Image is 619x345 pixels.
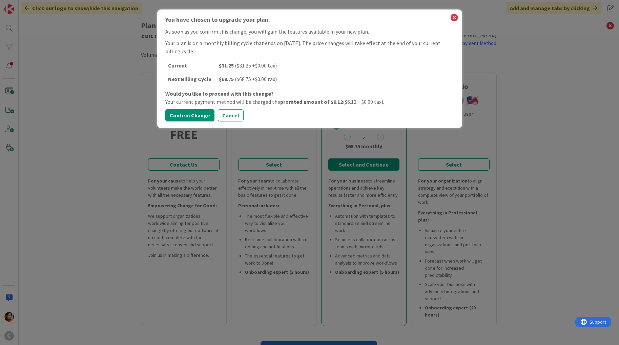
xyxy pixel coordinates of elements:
[219,62,235,69] b: $ 31.25
[216,72,318,86] td: ( $ 68.75 + $ 0.00 tax )
[216,59,318,72] td: ( $ 31.25 + $ 0.00 tax )
[165,39,449,55] div: Your plan is on a monthly billing cycle that ends on [DATE]. The price changes will take effect a...
[219,76,235,82] b: $ 68.75
[280,98,343,105] b: prorated amount of $6.12
[218,109,244,121] button: Cancel
[165,90,274,97] b: Would you like to proceed with this change?
[165,27,449,36] div: As soon as you confirm this change, you will gain the features available in your new plan.
[14,1,31,9] span: Support
[165,72,216,86] td: Next Billing Cycle
[165,15,449,24] div: You have chosen to upgrade your plan.
[165,59,216,72] td: Current
[165,98,449,106] div: Your current payment method will be charged the ($6.12 + $0.00 tax).
[165,109,214,121] button: Confirm Change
